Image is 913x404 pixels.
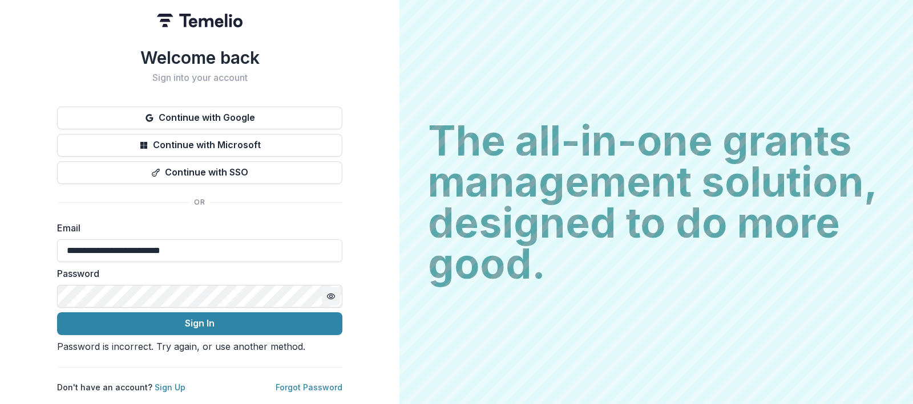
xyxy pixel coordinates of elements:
button: Toggle password visibility [322,287,340,305]
h1: Welcome back [57,47,342,68]
img: Temelio [157,14,243,27]
label: Email [57,221,336,235]
button: Continue with Microsoft [57,134,342,157]
div: Password is incorrect. Try again, or use another method. [57,340,342,353]
p: Don't have an account? [57,381,185,393]
button: Continue with Google [57,107,342,129]
button: Continue with SSO [57,161,342,184]
a: Forgot Password [276,382,342,392]
h2: Sign into your account [57,72,342,83]
button: Sign In [57,312,342,335]
label: Password [57,267,336,280]
a: Sign Up [155,382,185,392]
